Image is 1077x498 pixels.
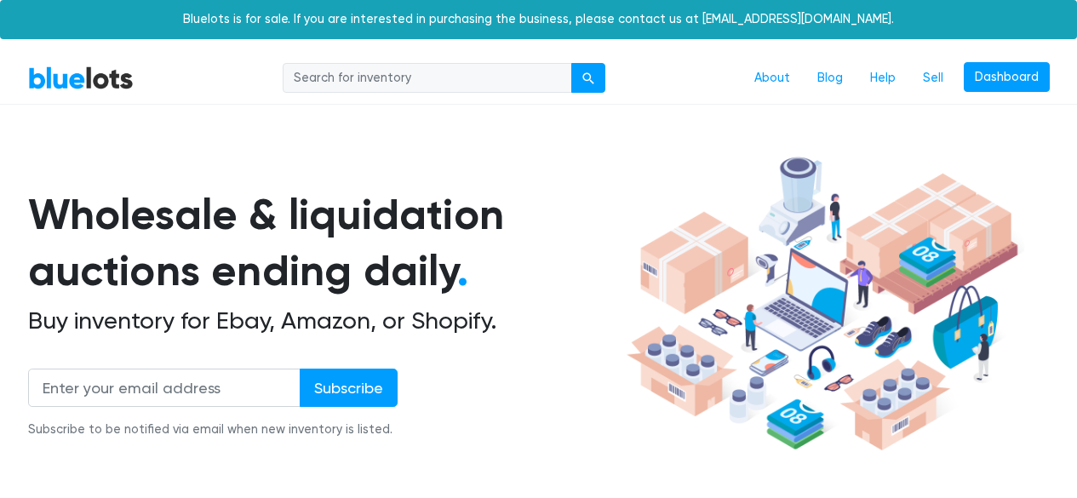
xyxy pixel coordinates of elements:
a: Blog [804,62,856,94]
img: hero-ee84e7d0318cb26816c560f6b4441b76977f77a177738b4e94f68c95b2b83dbb.png [621,149,1024,459]
input: Search for inventory [283,63,572,94]
h1: Wholesale & liquidation auctions ending daily [28,186,621,300]
input: Enter your email address [28,369,301,407]
a: Help [856,62,909,94]
a: Dashboard [964,62,1050,93]
h2: Buy inventory for Ebay, Amazon, or Shopify. [28,306,621,335]
div: Subscribe to be notified via email when new inventory is listed. [28,421,398,439]
a: Sell [909,62,957,94]
a: BlueLots [28,66,134,90]
input: Subscribe [300,369,398,407]
span: . [457,245,468,296]
a: About [741,62,804,94]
